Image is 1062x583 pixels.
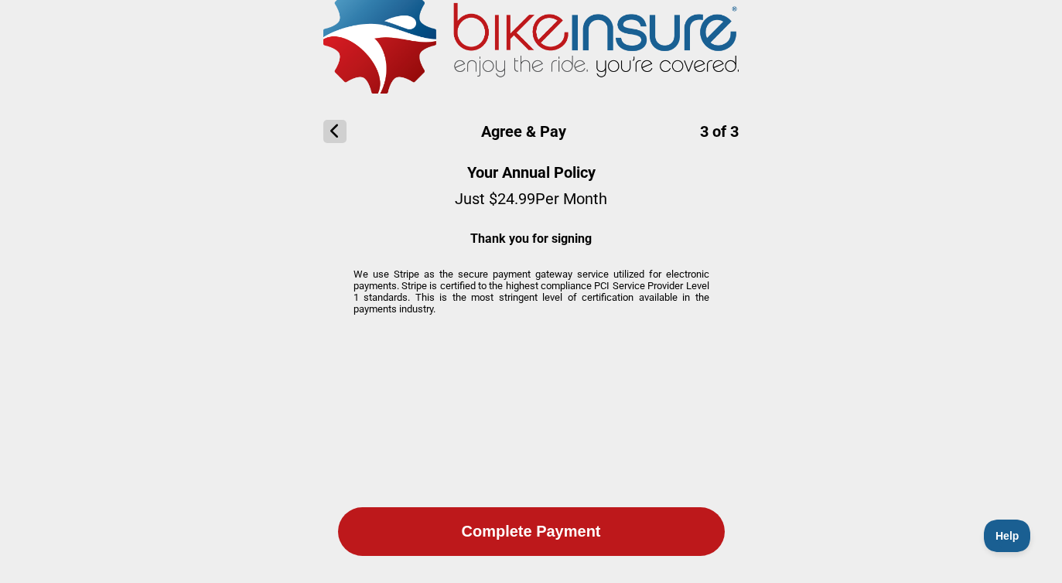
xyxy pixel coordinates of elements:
[455,189,607,208] p: Just $ 24.99 Per Month
[338,507,725,556] button: Complete Payment
[700,122,739,141] span: 3 of 3
[347,322,716,487] iframe: Secure payment input frame
[353,268,709,315] p: We use Stripe as the secure payment gateway service utilized for electronic payments. Stripe is c...
[455,231,607,246] p: Thank you for signing
[455,163,607,182] h2: Your Annual Policy
[984,520,1031,552] iframe: Toggle Customer Support
[323,120,739,143] h1: Agree & Pay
